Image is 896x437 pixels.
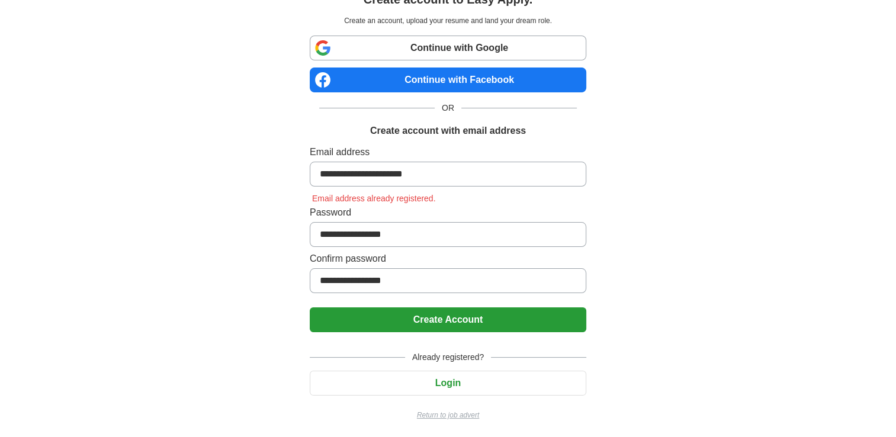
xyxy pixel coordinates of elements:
[312,15,584,26] p: Create an account, upload your resume and land your dream role.
[310,252,586,266] label: Confirm password
[435,102,461,114] span: OR
[310,145,586,159] label: Email address
[310,378,586,388] a: Login
[310,205,586,220] label: Password
[405,351,491,364] span: Already registered?
[310,36,586,60] a: Continue with Google
[310,194,438,203] span: Email address already registered.
[310,68,586,92] a: Continue with Facebook
[310,371,586,396] button: Login
[310,307,586,332] button: Create Account
[310,410,586,420] a: Return to job advert
[370,124,526,138] h1: Create account with email address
